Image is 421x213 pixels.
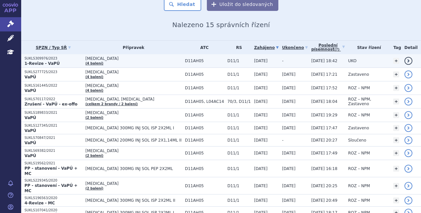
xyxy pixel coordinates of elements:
[282,138,283,143] span: -
[85,75,103,79] a: (4 balení)
[85,89,103,92] a: (4 balení)
[311,138,337,143] span: [DATE] 20:27
[185,86,224,90] span: D11AH05
[404,196,412,204] a: detail
[311,126,337,130] span: [DATE] 17:47
[24,56,82,61] p: SUKLS309976/2023
[227,184,251,188] span: D11/1
[311,86,337,90] span: [DATE] 17:52
[404,165,412,173] a: detail
[227,113,251,117] span: D11/1
[311,198,337,203] span: [DATE] 20:49
[24,70,82,74] p: SUKLS277725/2023
[282,86,296,90] span: [DATE]
[404,111,412,119] a: detail
[185,166,224,171] span: D11AH05
[224,41,251,54] th: RS
[345,41,390,54] th: Stav řízení
[185,59,224,63] span: D11AH05
[24,178,82,183] p: SUKLS229345/2020
[24,43,82,52] a: SPZN / Typ SŘ
[85,138,182,143] span: [MEDICAL_DATA] 200MG INJ SOL ISP 2X1,14ML II
[85,110,182,115] span: [MEDICAL_DATA]
[404,98,412,106] a: detail
[85,181,182,186] span: [MEDICAL_DATA]
[24,161,82,166] p: SUKLS19562/2021
[393,112,399,118] a: +
[393,85,399,91] a: +
[348,113,370,117] span: ROZ – NPM
[254,59,268,63] span: [DATE]
[311,99,337,104] span: [DATE] 18:04
[185,113,224,117] span: D11AH05
[282,198,296,203] span: [DATE]
[85,198,182,203] span: [MEDICAL_DATA] 300MG INJ SOL ISP 2X2ML II
[24,97,82,102] p: SUKLS70117/2022
[24,149,82,153] p: SUKLS69382/2021
[185,198,224,203] span: D11AH05
[85,83,182,88] span: [MEDICAL_DATA]
[348,72,369,77] span: Zastaveno
[24,61,60,66] strong: 1-Revize - VaPÚ
[227,86,251,90] span: D11/1
[282,151,296,155] span: [DATE]
[227,59,251,63] span: D11/1
[390,41,401,54] th: Tag
[393,125,399,131] a: +
[227,198,251,203] span: D11/1
[348,97,371,106] span: ROZ – NPM, Zastaveno
[24,102,77,106] strong: Zrušení - VaPÚ - ex-offo
[348,166,370,171] span: ROZ – NPM
[282,126,296,130] span: [DATE]
[85,102,138,106] a: (celkem 2 brandy / 2 balení)
[185,184,224,188] span: D11AH05
[311,59,337,63] span: [DATE] 18:42
[82,41,182,54] th: Přípravek
[254,99,268,104] span: [DATE]
[185,99,224,104] span: D11AH05, L04AC14
[254,113,268,117] span: [DATE]
[311,166,337,171] span: [DATE] 16:18
[404,124,412,132] a: detail
[24,201,55,205] strong: 4-Revize - MC
[254,72,268,77] span: [DATE]
[311,151,337,155] span: [DATE] 17:49
[254,198,268,203] span: [DATE]
[393,183,399,189] a: +
[254,43,279,52] a: Zahájeno
[85,70,182,74] span: [MEDICAL_DATA]
[404,182,412,190] a: detail
[348,86,370,90] span: ROZ – NPM
[85,149,182,153] span: [MEDICAL_DATA]
[404,149,412,157] a: detail
[404,136,412,144] a: detail
[172,21,270,29] span: Nalezeno 15 správních řízení
[348,151,370,155] span: ROZ – NPM
[348,198,370,203] span: ROZ – NPM
[401,41,421,54] th: Detail
[393,71,399,77] a: +
[311,113,337,117] span: [DATE] 19:29
[254,166,268,171] span: [DATE]
[348,59,356,63] span: UKO
[24,123,82,128] p: SUKLS127345/2021
[85,187,103,190] a: (2 balení)
[393,99,399,105] a: +
[227,151,251,155] span: D11/1
[24,196,82,200] p: SUKLS196563/2020
[254,151,268,155] span: [DATE]
[393,150,399,156] a: +
[85,56,182,61] span: [MEDICAL_DATA]
[282,59,283,63] span: -
[404,57,412,65] a: detail
[185,126,224,130] span: D11AH05
[404,84,412,92] a: detail
[254,126,268,130] span: [DATE]
[282,43,308,52] a: Ukončeno
[85,116,103,119] a: (2 balení)
[282,99,296,104] span: [DATE]
[85,126,182,130] span: [MEDICAL_DATA] 300MG INJ SOL ISP 2X2ML I
[404,70,412,78] a: detail
[24,166,77,176] strong: PP - stanovení - VaPÚ + MC
[24,88,36,93] strong: VaPÚ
